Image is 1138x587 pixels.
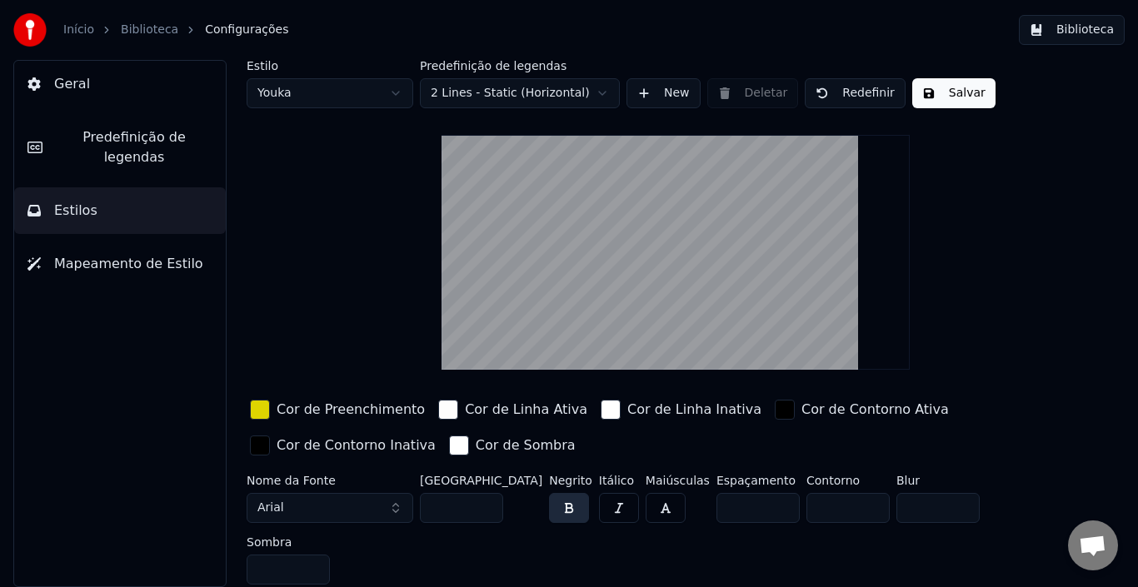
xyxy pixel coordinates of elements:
[247,475,413,486] label: Nome da Fonte
[54,254,203,274] span: Mapeamento de Estilo
[14,241,226,287] button: Mapeamento de Estilo
[247,432,439,459] button: Cor de Contorno Inativa
[806,475,890,486] label: Contorno
[56,127,212,167] span: Predefinição de legendas
[13,13,47,47] img: youka
[549,475,592,486] label: Negrito
[205,22,288,38] span: Configurações
[896,475,980,486] label: Blur
[247,396,428,423] button: Cor de Preenchimento
[257,500,284,516] span: Arial
[476,435,576,455] div: Cor de Sombra
[63,22,94,38] a: Início
[1019,15,1125,45] button: Biblioteca
[626,78,701,108] button: New
[805,78,906,108] button: Redefinir
[627,400,761,420] div: Cor de Linha Inativa
[54,74,90,94] span: Geral
[1068,520,1118,570] div: Bate-papo aberto
[465,400,587,420] div: Cor de Linha Ativa
[446,432,579,459] button: Cor de Sombra
[14,114,226,181] button: Predefinição de legendas
[420,60,620,72] label: Predefinição de legendas
[597,396,765,423] button: Cor de Linha Inativa
[14,187,226,234] button: Estilos
[54,201,97,221] span: Estilos
[801,400,949,420] div: Cor de Contorno Ativa
[646,475,710,486] label: Maiúsculas
[277,435,436,455] div: Cor de Contorno Inativa
[771,396,952,423] button: Cor de Contorno Ativa
[121,22,178,38] a: Biblioteca
[599,475,639,486] label: Itálico
[716,475,800,486] label: Espaçamento
[277,400,425,420] div: Cor de Preenchimento
[420,475,542,486] label: [GEOGRAPHIC_DATA]
[63,22,288,38] nav: breadcrumb
[247,60,413,72] label: Estilo
[912,78,996,108] button: Salvar
[14,61,226,107] button: Geral
[247,536,330,548] label: Sombra
[435,396,591,423] button: Cor de Linha Ativa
